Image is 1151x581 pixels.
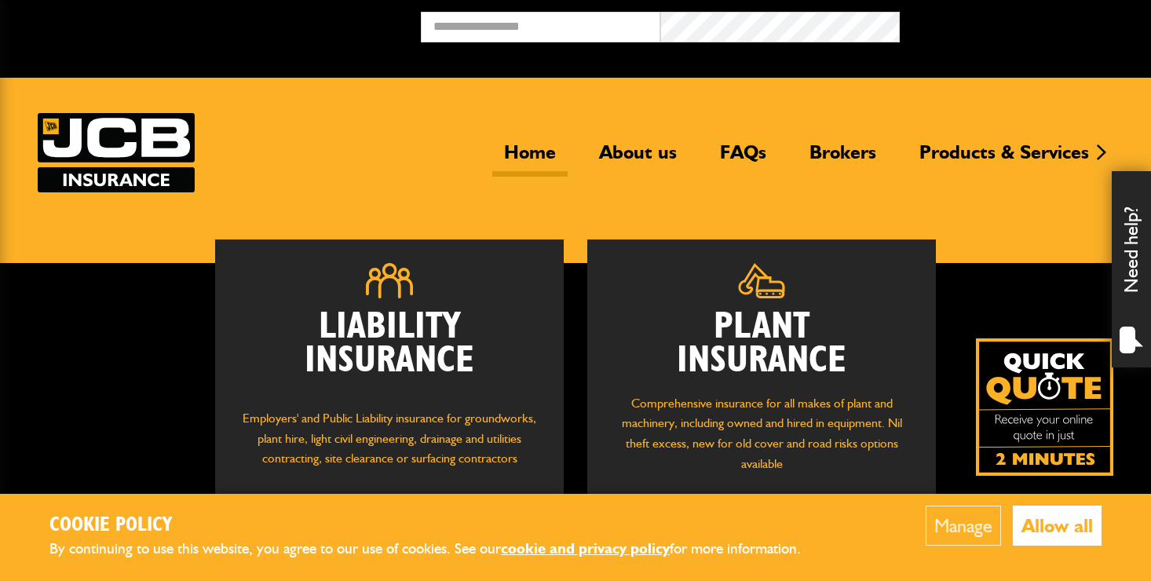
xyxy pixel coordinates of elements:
[976,338,1113,476] img: Quick Quote
[926,506,1001,546] button: Manage
[492,141,568,177] a: Home
[49,537,827,561] p: By continuing to use this website, you agree to our use of cookies. See our for more information.
[1013,506,1102,546] button: Allow all
[611,393,912,473] p: Comprehensive insurance for all makes of plant and machinery, including owned and hired in equipm...
[501,539,670,557] a: cookie and privacy policy
[587,141,689,177] a: About us
[908,141,1101,177] a: Products & Services
[239,408,540,484] p: Employers' and Public Liability insurance for groundworks, plant hire, light civil engineering, d...
[38,113,195,192] a: JCB Insurance Services
[798,141,888,177] a: Brokers
[976,338,1113,476] a: Get your insurance quote isn just 2-minutes
[900,12,1139,36] button: Broker Login
[49,513,827,538] h2: Cookie Policy
[1112,171,1151,367] div: Need help?
[239,310,540,393] h2: Liability Insurance
[38,113,195,192] img: JCB Insurance Services logo
[708,141,778,177] a: FAQs
[611,310,912,378] h2: Plant Insurance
